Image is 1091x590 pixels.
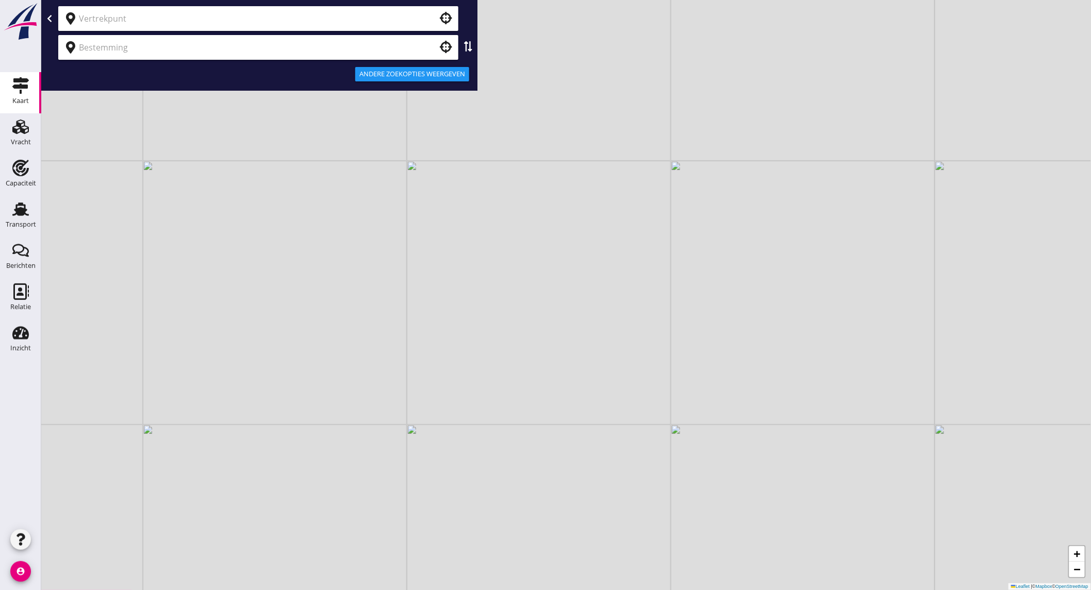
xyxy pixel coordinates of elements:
div: Berichten [6,262,36,269]
div: Capaciteit [6,180,36,187]
i: account_circle [10,561,31,582]
a: OpenStreetMap [1055,584,1088,589]
div: Inzicht [10,345,31,351]
span: − [1074,563,1081,576]
div: Andere zoekopties weergeven [359,69,465,79]
div: Vracht [11,139,31,145]
a: Zoom in [1069,546,1085,562]
div: Transport [6,221,36,228]
div: Kaart [12,97,29,104]
span: | [1031,584,1032,589]
div: © © [1009,583,1091,590]
img: logo-small.a267ee39.svg [2,3,39,41]
button: Andere zoekopties weergeven [355,67,469,81]
a: Leaflet [1011,584,1030,589]
div: Relatie [10,304,31,310]
input: Vertrekpunt [79,10,423,27]
a: Mapbox [1036,584,1052,589]
input: Bestemming [79,39,423,56]
a: Zoom out [1069,562,1085,577]
span: + [1074,547,1081,560]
